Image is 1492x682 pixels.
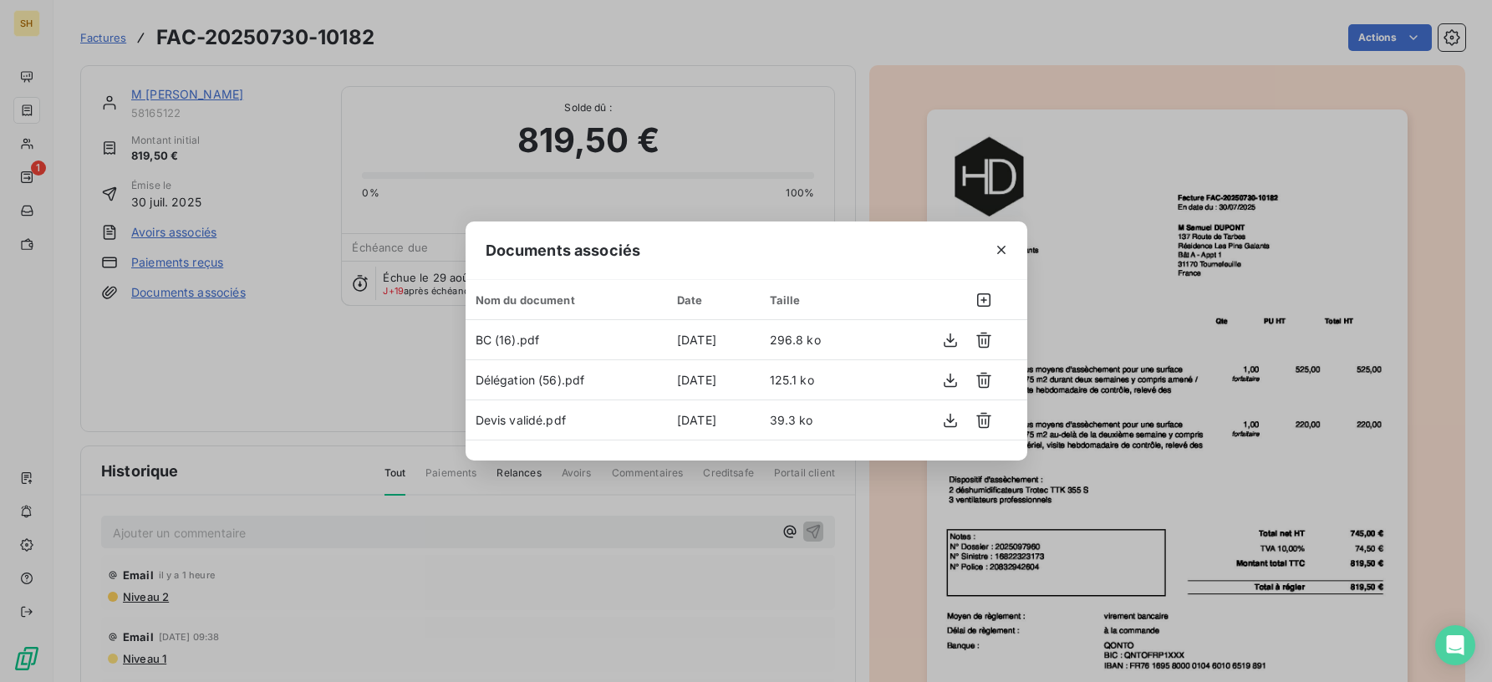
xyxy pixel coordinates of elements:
span: 39.3 ko [770,413,813,427]
span: Délégation (56).pdf [476,373,585,387]
span: BC (16).pdf [476,333,540,347]
span: 296.8 ko [770,333,821,347]
span: [DATE] [677,373,716,387]
div: Open Intercom Messenger [1435,625,1475,665]
div: Nom du document [476,293,657,307]
span: 125.1 ko [770,373,814,387]
span: [DATE] [677,333,716,347]
div: Taille [770,293,861,307]
span: Devis validé.pdf [476,413,566,427]
span: [DATE] [677,413,716,427]
span: Documents associés [486,239,641,262]
div: Date [677,293,750,307]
